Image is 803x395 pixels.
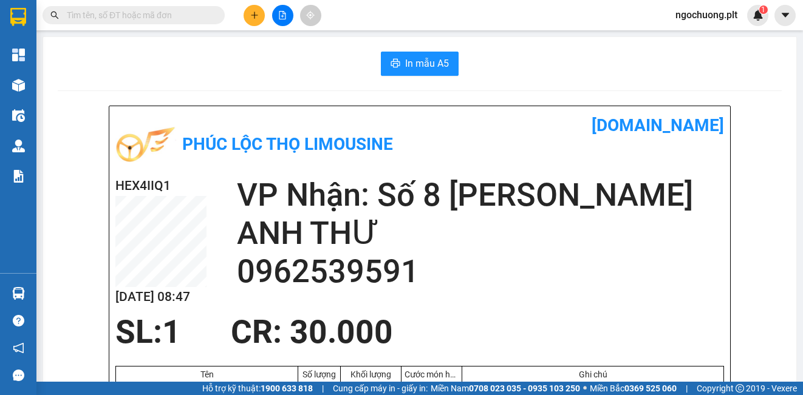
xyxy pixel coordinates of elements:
span: ngochuong.plt [666,7,747,22]
strong: 1900 633 818 [261,383,313,393]
span: In mẫu A5 [405,56,449,71]
h2: VP Nhận: Số 8 [PERSON_NAME] [237,176,724,214]
img: warehouse-icon [12,109,25,122]
span: Cung cấp máy in - giấy in: [333,382,428,395]
span: copyright [736,384,744,393]
div: Số lượng [301,370,337,379]
span: aim [306,11,315,19]
strong: 0369 525 060 [624,383,677,393]
span: printer [391,58,400,70]
img: logo-vxr [10,8,26,26]
span: CR : 30.000 [231,313,393,351]
b: Phúc Lộc Thọ Limousine [182,134,393,154]
img: logo.jpg [115,115,176,176]
span: 1 [761,5,765,14]
img: warehouse-icon [12,140,25,152]
span: SL: [115,313,162,351]
span: caret-down [780,10,791,21]
span: Hỗ trợ kỹ thuật: [202,382,313,395]
img: solution-icon [12,170,25,183]
span: Miền Nam [431,382,580,395]
strong: 0708 023 035 - 0935 103 250 [469,383,580,393]
img: warehouse-icon [12,79,25,92]
span: Miền Bắc [590,382,677,395]
h2: [DATE] 08:47 [115,287,207,307]
span: message [13,370,24,381]
span: question-circle [13,315,24,326]
div: Ghi chú [465,370,720,379]
span: search [50,11,59,19]
h2: HEX4IIQ1 [115,176,207,196]
span: | [322,382,324,395]
h2: ANH THƯ [237,214,724,252]
div: Tên [119,370,295,379]
span: file-add [278,11,287,19]
b: [DOMAIN_NAME] [592,115,724,135]
button: caret-down [774,5,796,26]
button: printerIn mẫu A5 [381,52,459,76]
div: Cước món hàng [405,370,459,379]
img: dashboard-icon [12,49,25,61]
sup: 1 [759,5,768,14]
button: plus [244,5,265,26]
img: icon-new-feature [753,10,764,21]
button: aim [300,5,321,26]
span: ⚪️ [583,386,587,391]
button: file-add [272,5,293,26]
span: | [686,382,688,395]
div: Khối lượng [344,370,398,379]
span: notification [13,342,24,354]
img: warehouse-icon [12,287,25,300]
h2: 0962539591 [237,252,724,291]
input: Tìm tên, số ĐT hoặc mã đơn [67,8,210,22]
span: 1 [162,313,181,351]
span: plus [250,11,259,19]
